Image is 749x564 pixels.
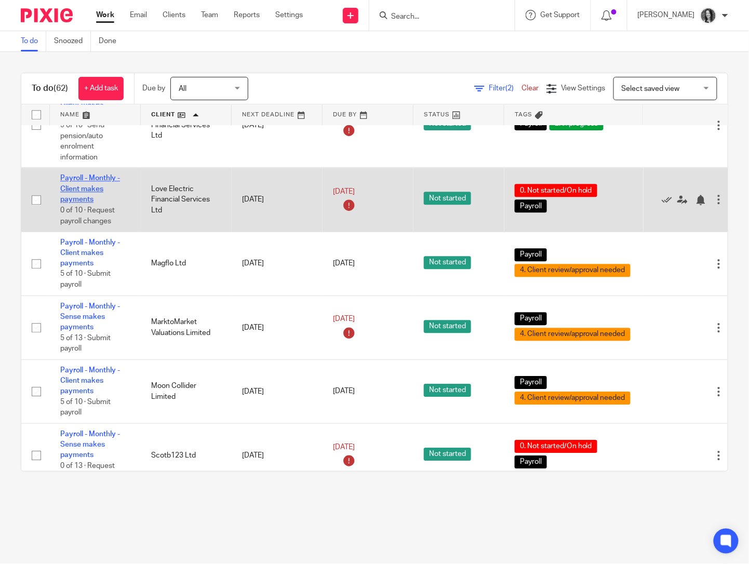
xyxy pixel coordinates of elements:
span: Payroll [515,199,547,212]
span: [DATE] [333,187,355,195]
td: [DATE] [232,423,323,487]
span: Payroll [515,455,547,468]
span: Tags [515,112,532,117]
a: Clients [163,10,185,20]
span: 0. Not started/On hold [515,440,597,453]
span: Not started [424,320,471,333]
a: Payroll - Monthly - Client makes payments [60,367,120,395]
td: MarktoMarket Valuations Limited [141,296,232,359]
span: 5 of 10 · Submit payroll [60,271,111,289]
a: Done [99,31,124,51]
span: Payroll [515,248,547,261]
td: Moon Collider Limited [141,359,232,423]
td: [DATE] [232,232,323,296]
a: Settings [275,10,303,20]
span: Not started [424,384,471,397]
span: 0 of 10 · Request payroll changes [60,207,115,225]
span: 4. Client review/approval needed [515,328,631,341]
td: Scotb123 Ltd [141,423,232,487]
span: Not started [424,256,471,269]
p: [PERSON_NAME] [638,10,695,20]
td: [DATE] [232,296,323,359]
a: + Add task [78,77,124,100]
span: 0. Not started/On hold [515,184,597,197]
span: Not started [424,192,471,205]
span: [DATE] [333,388,355,395]
a: Mark as done [662,194,677,205]
span: Filter [489,85,521,92]
span: [DATE] [333,316,355,323]
a: Snoozed [54,31,91,51]
td: Love Electric Financial Services Ltd [141,168,232,232]
img: brodie%203%20small.jpg [700,7,717,24]
span: 5 of 10 · Submit payroll [60,398,111,417]
span: Not started [424,448,471,461]
a: Clear [521,85,539,92]
td: Magflo Ltd [141,232,232,296]
span: Payroll [515,312,547,325]
a: Payroll - Monthly - Client makes payments [60,239,120,267]
td: [DATE] [232,359,323,423]
a: Payroll - Monthly - Sense makes payments [60,303,120,331]
a: Payroll - Monthly - Sense makes payments [60,431,120,459]
a: Payroll - Monthly - Client makes payments [60,174,120,203]
span: [DATE] [333,260,355,267]
img: Pixie [21,8,73,22]
span: [DATE] [333,444,355,451]
span: 0 of 13 · Request payroll changes [60,462,115,480]
td: [DATE] [232,168,323,232]
a: To do [21,31,46,51]
span: (2) [505,85,514,92]
span: 5 of 13 · Submit payroll [60,334,111,353]
input: Search [390,12,484,22]
a: Work [96,10,114,20]
span: Payroll [515,376,547,389]
span: 4. Client review/approval needed [515,392,631,405]
h1: To do [32,83,68,94]
a: Team [201,10,218,20]
a: Reports [234,10,260,20]
span: 4. Client review/approval needed [515,264,631,277]
span: Select saved view [622,85,680,92]
span: Get Support [540,11,580,19]
a: Email [130,10,147,20]
span: All [179,85,186,92]
span: View Settings [561,85,606,92]
p: Due by [142,83,165,93]
span: (62) [53,84,68,92]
